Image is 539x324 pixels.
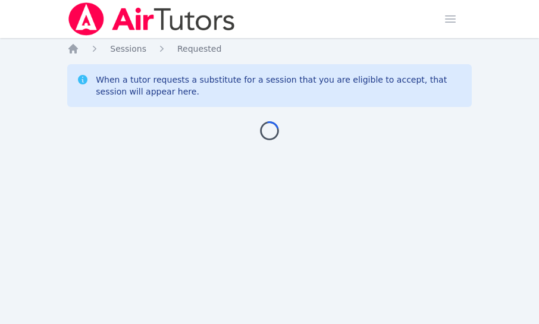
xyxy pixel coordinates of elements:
[96,74,462,97] div: When a tutor requests a substitute for a session that you are eligible to accept, that session wi...
[67,2,236,36] img: Air Tutors
[110,43,146,55] a: Sessions
[177,44,221,54] span: Requested
[67,43,472,55] nav: Breadcrumb
[177,43,221,55] a: Requested
[110,44,146,54] span: Sessions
